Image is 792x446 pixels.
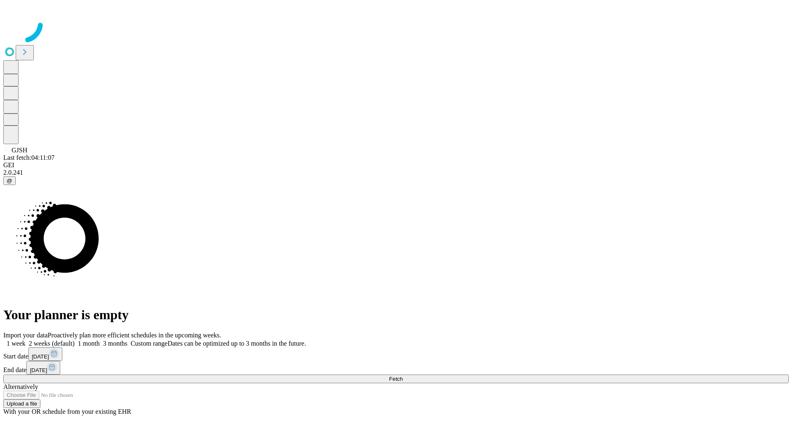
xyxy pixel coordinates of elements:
[3,332,48,339] span: Import your data
[12,147,27,154] span: GJSH
[3,169,789,176] div: 2.0.241
[389,376,403,382] span: Fetch
[3,154,54,161] span: Last fetch: 04:11:07
[3,176,16,185] button: @
[103,340,127,347] span: 3 months
[28,347,62,361] button: [DATE]
[3,347,789,361] div: Start date
[3,383,38,390] span: Alternatively
[3,361,789,375] div: End date
[3,375,789,383] button: Fetch
[26,361,60,375] button: [DATE]
[32,353,49,360] span: [DATE]
[3,399,40,408] button: Upload a file
[3,307,789,323] h1: Your planner is empty
[29,340,75,347] span: 2 weeks (default)
[7,178,12,184] span: @
[167,340,306,347] span: Dates can be optimized up to 3 months in the future.
[30,367,47,373] span: [DATE]
[3,408,131,415] span: With your OR schedule from your existing EHR
[7,340,26,347] span: 1 week
[78,340,100,347] span: 1 month
[48,332,221,339] span: Proactively plan more efficient schedules in the upcoming weeks.
[3,161,789,169] div: GEI
[131,340,167,347] span: Custom range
